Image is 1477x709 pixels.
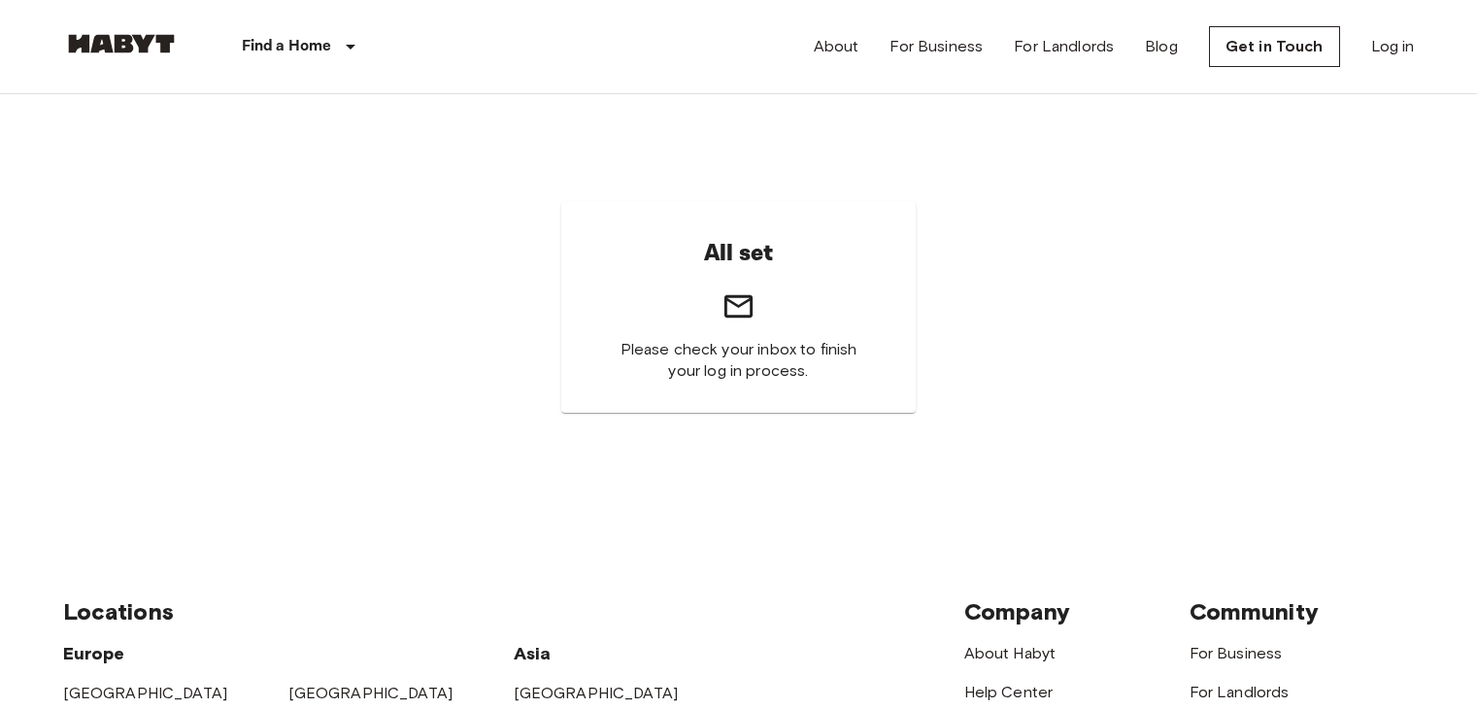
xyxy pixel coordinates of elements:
[964,644,1057,662] a: About Habyt
[63,34,180,53] img: Habyt
[964,597,1071,625] span: Company
[514,643,552,664] span: Asia
[1190,644,1283,662] a: For Business
[63,597,174,625] span: Locations
[242,35,332,58] p: Find a Home
[608,339,869,382] span: Please check your inbox to finish your log in process.
[1014,35,1114,58] a: For Landlords
[514,684,679,702] a: [GEOGRAPHIC_DATA]
[1190,683,1290,701] a: For Landlords
[288,684,453,702] a: [GEOGRAPHIC_DATA]
[1209,26,1340,67] a: Get in Touch
[964,683,1054,701] a: Help Center
[704,233,774,274] h6: All set
[890,35,983,58] a: For Business
[63,684,228,702] a: [GEOGRAPHIC_DATA]
[63,643,125,664] span: Europe
[814,35,859,58] a: About
[1371,35,1415,58] a: Log in
[1145,35,1178,58] a: Blog
[1190,597,1319,625] span: Community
